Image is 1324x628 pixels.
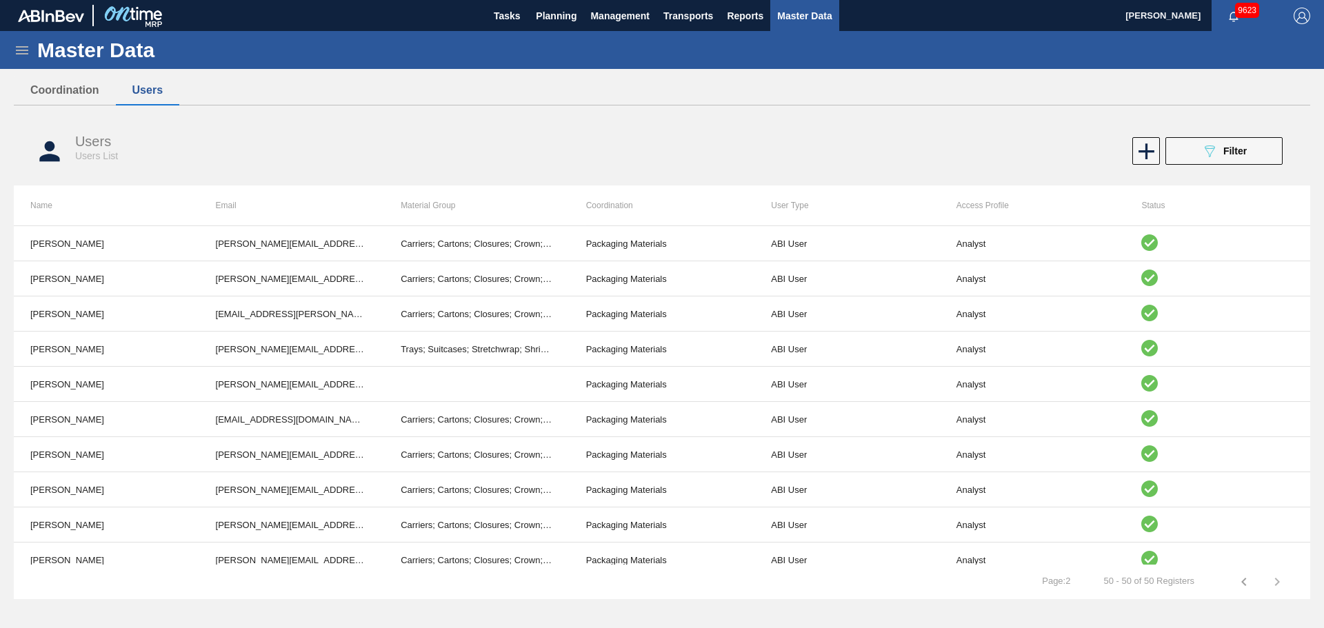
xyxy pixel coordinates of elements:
td: [PERSON_NAME][EMAIL_ADDRESS][PERSON_NAME][DOMAIN_NAME][PERSON_NAME] [199,472,385,507]
td: [PERSON_NAME][EMAIL_ADDRESS][DOMAIN_NAME][PERSON_NAME] [199,332,385,367]
span: Users [75,134,111,149]
th: Access Profile [940,185,1125,225]
td: Packaging Materials [570,507,755,543]
span: Users List [75,150,118,161]
th: Name [14,185,199,225]
td: Packaging Materials [570,543,755,578]
td: [PERSON_NAME] [14,296,199,332]
button: Filter [1165,137,1283,165]
td: [PERSON_NAME] [14,472,199,507]
div: Active user [1141,234,1294,253]
td: Page : 2 [1025,565,1087,587]
span: 9623 [1235,3,1259,18]
td: ABI User [754,296,940,332]
td: [PERSON_NAME] [14,332,199,367]
td: Packaging Materials [570,437,755,472]
td: [PERSON_NAME][EMAIL_ADDRESS][PERSON_NAME][DOMAIN_NAME][PERSON_NAME] [199,261,385,296]
div: Active user [1141,410,1294,429]
span: Transports [663,8,713,24]
th: Status [1125,185,1310,225]
span: Reports [727,8,763,24]
div: Filter user [1158,137,1290,165]
td: Packaging Materials [570,296,755,332]
td: Carriers; Cartons; Closures; Crown; Hicone; Keg Covers; Labels; Lids; Pads; Partitions; Shrinkfil... [384,296,570,332]
td: Packaging Materials [570,261,755,296]
td: [PERSON_NAME][EMAIL_ADDRESS][DOMAIN_NAME][PERSON_NAME] [199,437,385,472]
td: [PERSON_NAME][EMAIL_ADDRESS][DOMAIN_NAME][PERSON_NAME] [199,226,385,261]
td: Carriers; Cartons; Closures; Crown; Hicone; Keg Covers; Labels; Lids; Shrinkfilm; Trays; Suitcase... [384,402,570,437]
td: Carriers; Cartons; Closures; Crown; Hicone; Keg Covers; Labels; Lids; Pads; Partitions; Shrinkfil... [384,437,570,472]
div: New user [1131,137,1158,165]
span: Filter [1223,145,1247,156]
td: Analyst [940,296,1125,332]
span: Master Data [777,8,832,24]
td: ABI User [754,367,940,402]
td: Analyst [940,472,1125,507]
td: [PERSON_NAME] [14,261,199,296]
td: ABI User [754,543,940,578]
td: Analyst [940,437,1125,472]
div: Active user [1141,270,1294,288]
img: Logout [1294,8,1310,24]
td: [PERSON_NAME] [14,543,199,578]
th: Email [199,185,385,225]
td: [PERSON_NAME][EMAIL_ADDRESS][PERSON_NAME][DOMAIN_NAME][PERSON_NAME] [199,367,385,402]
div: Active user [1141,375,1294,394]
div: Active user [1141,551,1294,569]
td: Carriers; Cartons; Closures; Crown; Hicone; Keg Covers; Labels; Lids; Pads; Partitions; Shrinkfil... [384,472,570,507]
td: [PERSON_NAME] [14,507,199,543]
td: Analyst [940,332,1125,367]
div: Active user [1141,340,1294,358]
td: [PERSON_NAME] [14,226,199,261]
img: TNhmsLtSVTkK8tSr43FrP2fwEKptu5GPRR3wAAAABJRU5ErkJggg== [18,10,84,22]
td: Analyst [940,507,1125,543]
td: [PERSON_NAME][EMAIL_ADDRESS][PERSON_NAME][DOMAIN_NAME][PERSON_NAME] [199,507,385,543]
td: [PERSON_NAME] [14,437,199,472]
td: Packaging Materials [570,226,755,261]
button: Users [116,76,179,105]
div: Active user [1141,516,1294,534]
td: Carriers; Cartons; Closures; Crown; Hicone; Keg Covers; Labels; Lids; Pads; Partitions; Shrinkfil... [384,226,570,261]
td: [PERSON_NAME] [14,367,199,402]
div: Active user [1141,480,1294,499]
button: Notifications [1212,6,1256,26]
td: ABI User [754,402,940,437]
td: [PERSON_NAME][EMAIL_ADDRESS][PERSON_NAME][DOMAIN_NAME][PERSON_NAME] [199,543,385,578]
th: Coordination [570,185,755,225]
span: Planning [536,8,576,24]
td: Packaging Materials [570,332,755,367]
td: 50 - 50 of 50 Registers [1087,565,1211,587]
td: [EMAIL_ADDRESS][DOMAIN_NAME][PERSON_NAME] [199,402,385,437]
button: Coordination [14,76,116,105]
td: Carriers; Cartons; Closures; Crown; Hicone; Keg Covers; Labels; Lids; Pads; Partitions; Shrinkfil... [384,507,570,543]
div: Active user [1141,445,1294,464]
td: Carriers; Cartons; Closures; Crown; Hicone; Keg Covers; Labels; Lids; Pads; Partitions; Shrinkfil... [384,543,570,578]
td: ABI User [754,261,940,296]
h1: Master Data [37,42,282,58]
td: Packaging Materials [570,367,755,402]
th: Material Group [384,185,570,225]
div: Active user [1141,305,1294,323]
td: ABI User [754,472,940,507]
td: Carriers; Cartons; Closures; Crown; Partitions; Pads; Lids; Labels; Keg Covers; Hicone; Shrinkfil... [384,261,570,296]
td: [EMAIL_ADDRESS][PERSON_NAME][DOMAIN_NAME][PERSON_NAME] [199,296,385,332]
td: Analyst [940,367,1125,402]
td: ABI User [754,332,940,367]
td: ABI User [754,507,940,543]
td: Analyst [940,402,1125,437]
span: Tasks [492,8,522,24]
td: [PERSON_NAME] [14,402,199,437]
td: Analyst [940,261,1125,296]
span: Management [590,8,650,24]
td: Analyst [940,226,1125,261]
td: Analyst [940,543,1125,578]
td: ABI User [754,437,940,472]
td: Trays; Suitcases; Stretchwrap; Shrinkfilm; Partitions; Pads; Lids; Labels; Keg Covers; Hicone; Cr... [384,332,570,367]
td: Packaging Materials [570,402,755,437]
td: ABI User [754,226,940,261]
td: Packaging Materials [570,472,755,507]
th: User Type [754,185,940,225]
